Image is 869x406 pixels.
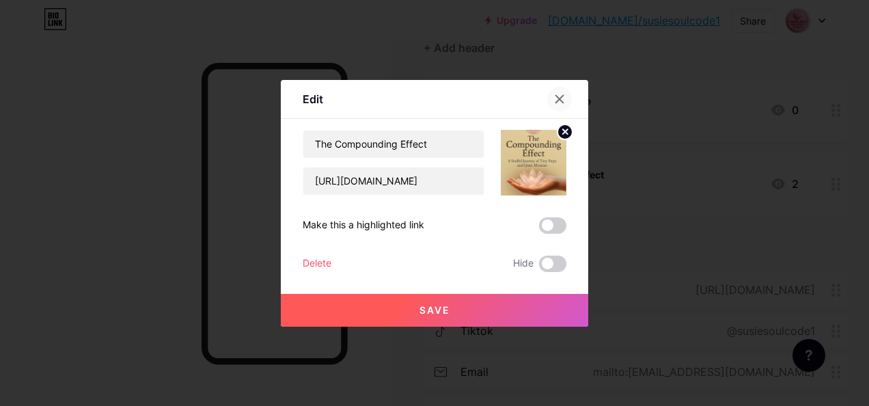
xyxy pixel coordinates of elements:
img: link_thumbnail [501,130,566,195]
input: URL [303,167,484,195]
input: Title [303,131,484,158]
span: Hide [513,256,534,272]
button: Save [281,294,588,327]
span: Save [419,304,450,316]
div: Delete [303,256,331,272]
div: Edit [303,91,323,107]
div: Make this a highlighted link [303,217,424,234]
